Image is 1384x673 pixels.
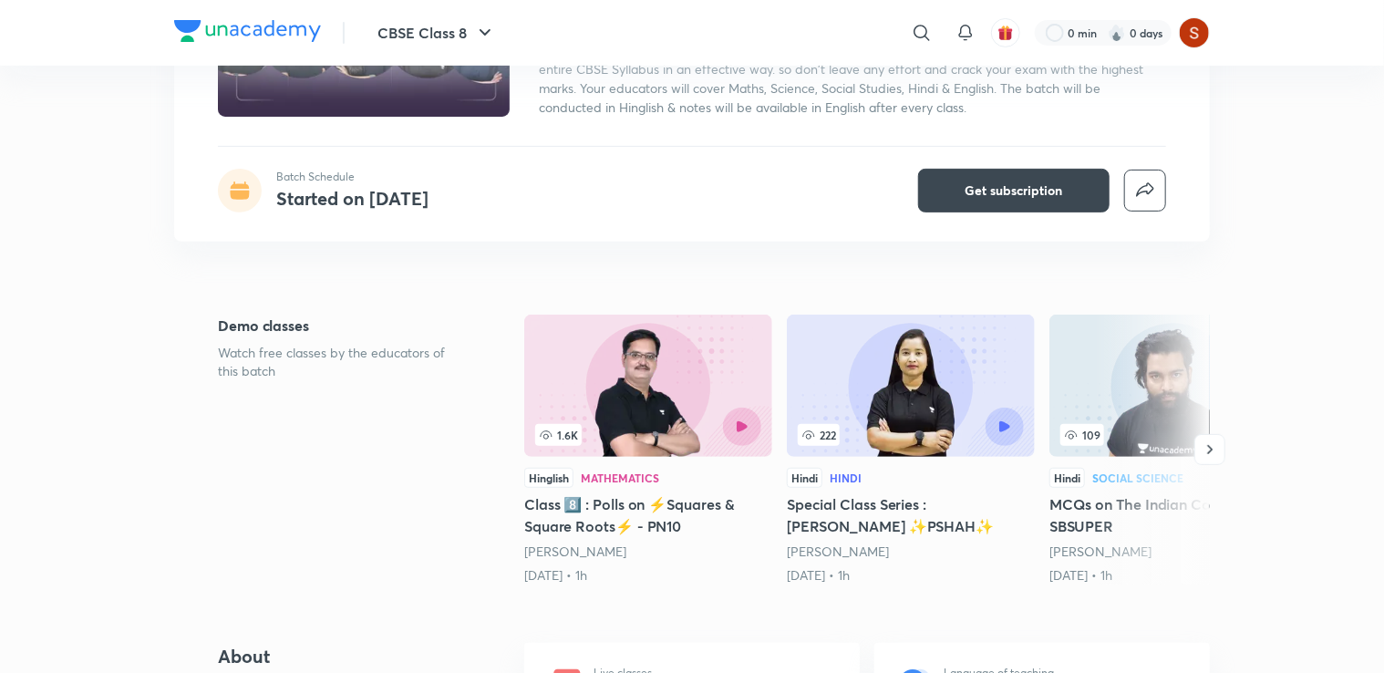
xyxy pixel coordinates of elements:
[524,543,626,560] a: [PERSON_NAME]
[1049,315,1297,585] a: 109HindiSocial ScienceMCQs on The Indian Constitution - SBSUPER[PERSON_NAME][DATE] • 1h
[174,20,321,42] img: Company Logo
[787,566,1035,585] div: 23rd Jul • 1h
[966,181,1063,200] span: Get subscription
[787,493,1035,537] h5: Special Class Series : [PERSON_NAME] ✨PSHAH✨
[524,315,772,585] a: Class 8️⃣ : Polls on ⚡️Squares & Square Roots⚡️ - PN10
[1108,24,1126,42] img: streak
[218,344,466,380] p: Watch free classes by the educators of this batch
[535,424,582,446] span: 1.6K
[1049,566,1297,585] div: 5th Aug • 1h
[1092,472,1183,483] div: Social Science
[524,543,772,561] div: Prashant Nikam
[787,315,1035,585] a: 222HindiHindiSpecial Class Series : [PERSON_NAME] ✨PSHAH✨[PERSON_NAME][DATE] • 1h
[218,643,466,670] h4: About
[1049,543,1297,561] div: Sikandar Baig
[524,315,772,585] a: 1.6KHinglishMathematicsClass 8️⃣ : Polls on ⚡️Squares & Square Roots⚡️ - PN10[PERSON_NAME][DATE] ...
[1060,424,1104,446] span: 109
[787,543,889,560] a: [PERSON_NAME]
[581,472,659,483] div: Mathematics
[1049,315,1297,585] a: MCQs on The Indian Constitution - SBSUPER
[218,315,466,336] h5: Demo classes
[1049,468,1085,488] div: Hindi
[787,315,1035,585] a: Special Class Series : Shabd Bhandar ✨PSHAH✨
[174,20,321,47] a: Company Logo
[997,25,1014,41] img: avatar
[798,424,840,446] span: 222
[787,468,822,488] div: Hindi
[1049,493,1297,537] h5: MCQs on The Indian Constitution - SBSUPER
[524,566,772,585] div: 19th Jun • 1h
[367,15,507,51] button: CBSE Class 8
[830,472,862,483] div: Hindi
[524,493,772,537] h5: Class 8️⃣ : Polls on ⚡️Squares & Square Roots⚡️ - PN10
[1179,17,1210,48] img: Shivraj Birje
[918,169,1110,212] button: Get subscription
[1049,543,1152,560] a: [PERSON_NAME]
[539,41,1151,116] span: Enroll in Term-2 & Revision Batch to master the Class 8 concepts with your favorite educators & c...
[276,169,429,185] p: Batch Schedule
[787,543,1035,561] div: Pooja Shah
[524,468,573,488] div: Hinglish
[991,18,1020,47] button: avatar
[276,186,429,211] h4: Started on [DATE]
